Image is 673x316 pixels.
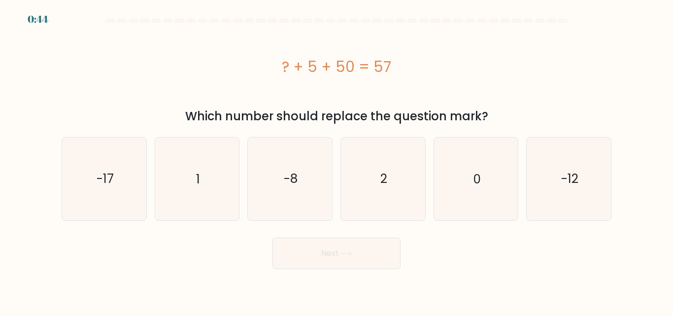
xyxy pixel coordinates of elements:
[62,56,611,78] div: ? + 5 + 50 = 57
[284,170,298,187] text: -8
[67,107,606,125] div: Which number should replace the question mark?
[473,170,481,187] text: 0
[196,170,200,187] text: 1
[28,12,48,27] div: 0:44
[96,170,113,187] text: -17
[561,170,578,187] text: -12
[272,238,401,269] button: Next
[380,170,387,187] text: 2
